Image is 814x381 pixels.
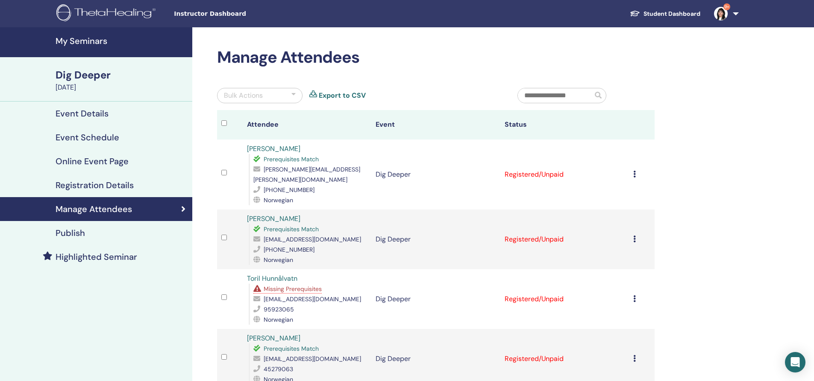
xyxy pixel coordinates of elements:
span: [EMAIL_ADDRESS][DOMAIN_NAME] [264,236,361,243]
span: 45279063 [264,365,293,373]
span: [PHONE_NUMBER] [264,246,314,253]
div: Dig Deeper [56,68,187,82]
a: Export to CSV [319,90,366,101]
a: [PERSON_NAME] [247,214,300,223]
th: Attendee [243,110,371,140]
span: [EMAIL_ADDRESS][DOMAIN_NAME] [264,355,361,363]
td: Dig Deeper [371,269,500,329]
span: Prerequisites Match [264,155,319,163]
span: [EMAIL_ADDRESS][DOMAIN_NAME] [264,295,361,303]
h4: Event Schedule [56,132,119,143]
a: Toril Hunnålvatn [247,274,297,283]
h2: Manage Attendees [217,48,655,67]
a: Student Dashboard [623,6,707,22]
img: logo.png [56,4,159,23]
span: Norwegian [264,196,293,204]
a: [PERSON_NAME] [247,144,300,153]
span: 9+ [723,3,730,10]
span: Prerequisites Match [264,345,319,352]
img: default.jpg [714,7,728,20]
span: Prerequisites Match [264,225,319,233]
span: Norwegian [264,256,293,264]
span: Norwegian [264,316,293,323]
h4: Event Details [56,108,109,119]
h4: Registration Details [56,180,134,190]
span: 95923065 [264,305,294,313]
td: Dig Deeper [371,209,500,269]
a: [PERSON_NAME] [247,334,300,343]
img: graduation-cap-white.svg [630,10,640,17]
h4: My Seminars [56,36,187,46]
th: Status [500,110,629,140]
div: [DATE] [56,82,187,93]
span: Missing Prerequisites [264,285,322,293]
td: Dig Deeper [371,140,500,209]
h4: Highlighted Seminar [56,252,137,262]
h4: Publish [56,228,85,238]
a: Dig Deeper[DATE] [50,68,192,93]
th: Event [371,110,500,140]
div: Bulk Actions [224,90,263,101]
span: Instructor Dashboard [174,9,302,18]
div: Open Intercom Messenger [785,352,805,372]
h4: Manage Attendees [56,204,132,214]
span: [PHONE_NUMBER] [264,186,314,194]
span: [PERSON_NAME][EMAIL_ADDRESS][PERSON_NAME][DOMAIN_NAME] [253,166,360,183]
h4: Online Event Page [56,156,129,166]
